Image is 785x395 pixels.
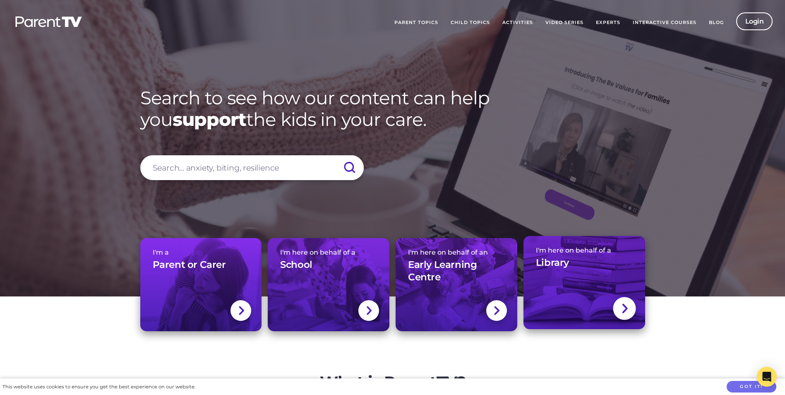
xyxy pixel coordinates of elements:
span: I'm here on behalf of a [536,246,633,254]
img: svg+xml;base64,PHN2ZyBlbmFibGUtYmFja2dyb3VuZD0ibmV3IDAgMCAxNC44IDI1LjciIHZpZXdCb3g9IjAgMCAxNC44ID... [238,305,244,316]
div: Open Intercom Messenger [757,367,777,387]
input: Submit [335,155,364,180]
a: I'm here on behalf of aSchool [268,238,389,331]
h3: School [280,259,312,271]
a: I'm here on behalf of anEarly Learning Centre [396,238,517,331]
h3: Parent or Carer [153,259,226,271]
span: I'm here on behalf of a [280,248,377,256]
a: Child Topics [444,12,496,33]
a: Login [736,12,773,30]
input: Search... anxiety, biting, resilience [140,155,364,180]
a: Experts [590,12,627,33]
a: Interactive Courses [627,12,703,33]
h1: Search to see how our content can help you the kids in your care. [140,87,645,131]
a: I'm aParent or Carer [140,238,262,331]
span: I'm here on behalf of an [408,248,505,256]
img: parenttv-logo-white.4c85aaf.svg [14,16,83,28]
a: I'm here on behalf of aLibrary [523,236,645,329]
strong: support [173,108,246,130]
img: svg+xml;base64,PHN2ZyBlbmFibGUtYmFja2dyb3VuZD0ibmV3IDAgMCAxNC44IDI1LjciIHZpZXdCb3g9IjAgMCAxNC44ID... [493,305,499,316]
img: svg+xml;base64,PHN2ZyBlbmFibGUtYmFja2dyb3VuZD0ibmV3IDAgMCAxNC44IDI1LjciIHZpZXdCb3g9IjAgMCAxNC44ID... [621,302,627,314]
h2: What is ParentTV? [238,373,548,392]
a: Parent Topics [388,12,444,33]
a: Activities [496,12,539,33]
span: I'm a [153,248,250,256]
a: Video Series [539,12,590,33]
div: This website uses cookies to ensure you get the best experience on our website. [2,383,195,391]
img: svg+xml;base64,PHN2ZyBlbmFibGUtYmFja2dyb3VuZD0ibmV3IDAgMCAxNC44IDI1LjciIHZpZXdCb3g9IjAgMCAxNC44ID... [366,305,372,316]
h3: Library [536,257,569,269]
a: Blog [703,12,730,33]
h3: Early Learning Centre [408,259,505,284]
button: Got it! [727,381,776,393]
